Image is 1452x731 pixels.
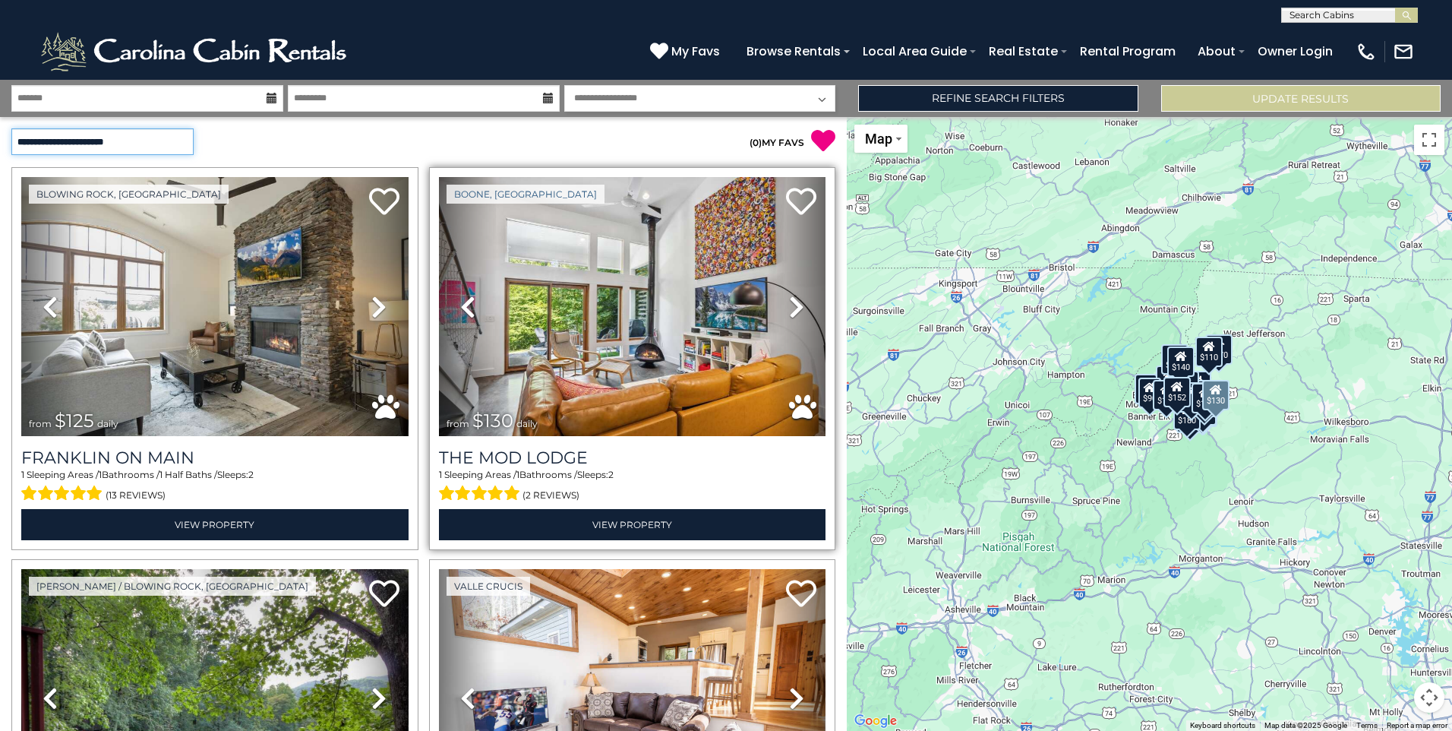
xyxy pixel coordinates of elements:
span: 0 [753,137,759,148]
a: Local Area Guide [855,38,974,65]
span: My Favs [671,42,720,61]
div: $170 [1204,334,1232,365]
span: (13 reviews) [106,486,166,505]
a: Franklin On Main [21,448,409,468]
span: (2 reviews) [522,486,579,505]
div: Sleeping Areas / Bathrooms / Sleeps: [439,468,826,505]
div: $90 [1138,378,1161,408]
span: 1 [439,469,442,480]
a: About [1190,38,1243,65]
a: View Property [21,509,409,540]
a: Valle Crucis [447,577,530,596]
span: from [447,418,469,429]
div: $185 [1161,344,1188,375]
span: daily [516,418,538,429]
img: thumbnail_167016859.jpeg [439,177,826,436]
a: [PERSON_NAME] / Blowing Rock, [GEOGRAPHIC_DATA] [29,577,316,596]
a: Open this area in Google Maps (opens a new window) [851,711,901,731]
a: View Property [439,509,826,540]
a: Owner Login [1250,38,1340,65]
div: $140 [1167,347,1195,377]
a: The Mod Lodge [439,448,826,468]
button: Map camera controls [1414,682,1444,713]
a: (0)MY FAVS [750,137,804,148]
button: Keyboard shortcuts [1190,720,1255,731]
div: $170 [1152,380,1179,410]
img: White-1-2.png [38,29,353,74]
a: Report a map error [1387,721,1447,729]
a: Refine Search Filters [858,85,1138,112]
button: Change map style [854,125,907,153]
div: $190 [1191,383,1218,413]
span: ( ) [750,137,762,148]
span: daily [97,418,118,429]
span: $125 [55,410,94,432]
div: $130 [1202,380,1229,410]
a: Add to favorites [786,186,816,219]
a: Add to favorites [369,186,399,219]
img: phone-regular-white.png [1356,41,1377,62]
div: Sleeping Areas / Bathrooms / Sleeps: [21,468,409,505]
a: Boone, [GEOGRAPHIC_DATA] [447,185,604,204]
div: $152 [1163,377,1190,407]
button: Update Results [1161,85,1441,112]
a: Terms [1356,721,1378,729]
span: 2 [608,469,614,480]
img: thumbnail_167127309.jpeg [21,177,409,436]
span: $130 [472,410,513,432]
a: My Favs [650,42,724,62]
span: 1 Half Baths / [159,469,217,480]
button: Toggle fullscreen view [1414,125,1444,155]
span: 1 [99,469,102,480]
div: $85 [1135,374,1157,404]
a: Browse Rentals [739,38,848,65]
span: 1 [21,469,24,480]
div: $180 [1173,400,1201,430]
span: 1 [516,469,519,480]
span: Map data ©2025 Google [1264,721,1347,729]
a: Real Estate [981,38,1065,65]
span: from [29,418,52,429]
a: Blowing Rock, [GEOGRAPHIC_DATA] [29,185,229,204]
div: $110 [1195,337,1222,367]
a: Rental Program [1072,38,1183,65]
span: Map [865,131,892,147]
span: 2 [248,469,254,480]
img: mail-regular-white.png [1393,41,1414,62]
div: $165 [1178,382,1205,413]
a: Add to favorites [369,578,399,611]
img: Google [851,711,901,731]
